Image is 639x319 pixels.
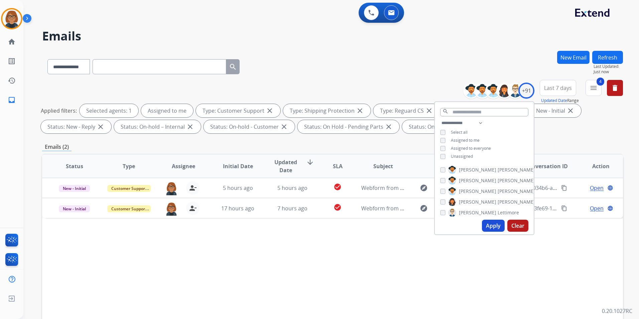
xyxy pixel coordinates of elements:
[66,162,83,170] span: Status
[561,205,567,211] mat-icon: content_copy
[59,205,90,212] span: New - Initial
[459,209,496,216] span: [PERSON_NAME]
[597,78,604,86] span: 4
[459,188,496,195] span: [PERSON_NAME]
[590,84,598,92] mat-icon: menu
[607,205,613,211] mat-icon: language
[221,205,254,212] span: 17 hours ago
[594,64,623,69] span: Last Updated:
[590,184,604,192] span: Open
[80,104,138,117] div: Selected agents: 1
[425,107,433,115] mat-icon: close
[8,77,16,85] mat-icon: history
[333,162,343,170] span: SLA
[59,185,90,192] span: New - Initial
[540,80,576,96] button: Last 7 days
[592,51,623,64] button: Refresh
[361,205,513,212] span: Webform from [EMAIL_ADDRESS][DOMAIN_NAME] on [DATE]
[277,205,307,212] span: 7 hours ago
[223,184,253,192] span: 5 hours ago
[141,104,193,117] div: Assigned to me
[459,177,496,184] span: [PERSON_NAME]
[498,167,535,173] span: [PERSON_NAME]
[451,129,468,135] span: Select all
[590,204,604,212] span: Open
[189,184,197,192] mat-icon: person_remove
[196,104,280,117] div: Type: Customer Support
[361,184,513,192] span: Webform from [EMAIL_ADDRESS][DOMAIN_NAME] on [DATE]
[277,184,307,192] span: 5 hours ago
[42,29,623,43] h2: Emails
[8,96,16,104] mat-icon: inbox
[385,123,393,131] mat-icon: close
[498,188,535,195] span: [PERSON_NAME]
[189,204,197,212] mat-icon: person_remove
[525,162,568,170] span: Conversation ID
[541,98,579,103] span: Range
[498,177,535,184] span: [PERSON_NAME]
[442,108,449,114] mat-icon: search
[41,120,111,133] div: Status: New - Reply
[186,123,194,131] mat-icon: close
[2,9,21,28] img: avatar
[172,162,195,170] span: Assignee
[498,199,535,205] span: [PERSON_NAME]
[8,38,16,46] mat-icon: home
[107,205,151,212] span: Customer Support
[420,204,428,212] mat-icon: explore
[518,83,534,99] div: +91
[482,220,505,232] button: Apply
[557,51,590,64] button: New Email
[586,80,602,96] button: 4
[114,120,201,133] div: Status: On-hold – Internal
[373,104,440,117] div: Type: Reguard CS
[223,162,253,170] span: Initial Date
[541,98,567,103] button: Updated Date
[568,154,623,178] th: Action
[334,183,342,191] mat-icon: check_circle
[451,153,473,159] span: Unassigned
[334,203,342,211] mat-icon: check_circle
[42,143,72,151] p: Emails (2)
[97,123,105,131] mat-icon: close
[498,209,519,216] span: Lettimore
[123,162,135,170] span: Type
[511,104,581,117] div: Status: New - Initial
[420,184,428,192] mat-icon: explore
[229,63,237,71] mat-icon: search
[607,185,613,191] mat-icon: language
[204,120,295,133] div: Status: On-hold - Customer
[280,123,288,131] mat-icon: close
[266,107,274,115] mat-icon: close
[611,84,619,92] mat-icon: delete
[451,137,480,143] span: Assigned to me
[165,202,178,216] img: agent-avatar
[373,162,393,170] span: Subject
[451,145,491,151] span: Assigned to everyone
[41,107,77,115] p: Applied filters:
[165,181,178,195] img: agent-avatar
[602,307,632,315] p: 0.20.1027RC
[356,107,364,115] mat-icon: close
[283,104,371,117] div: Type: Shipping Protection
[507,220,528,232] button: Clear
[459,167,496,173] span: [PERSON_NAME]
[8,57,16,65] mat-icon: list_alt
[544,87,572,89] span: Last 7 days
[561,185,567,191] mat-icon: content_copy
[566,107,574,115] mat-icon: close
[402,120,492,133] div: Status: On Hold - Servicers
[297,120,399,133] div: Status: On Hold - Pending Parts
[459,199,496,205] span: [PERSON_NAME]
[306,158,314,166] mat-icon: arrow_downward
[594,69,623,75] span: Just now
[271,158,301,174] span: Updated Date
[107,185,151,192] span: Customer Support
